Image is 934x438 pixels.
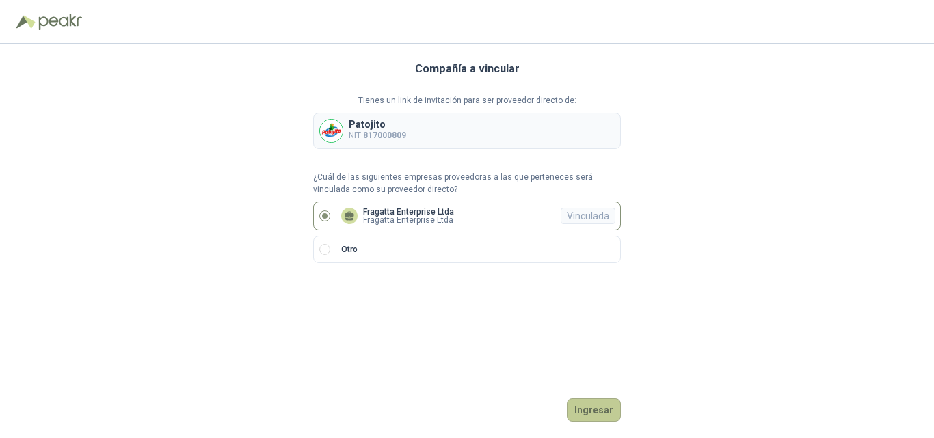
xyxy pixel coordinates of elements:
[415,60,520,78] h3: Compañía a vincular
[320,120,343,142] img: Company Logo
[349,120,406,129] p: Patojito
[313,171,621,197] p: ¿Cuál de las siguientes empresas proveedoras a las que perteneces será vinculada como su proveedo...
[38,14,82,30] img: Peakr
[313,94,621,107] p: Tienes un link de invitación para ser proveedor directo de:
[363,208,454,216] p: Fragatta Enterprise Ltda
[561,208,615,224] div: Vinculada
[341,243,358,256] p: Otro
[363,131,406,140] b: 817000809
[16,15,36,29] img: Logo
[349,129,406,142] p: NIT
[567,398,621,422] button: Ingresar
[363,216,454,224] p: Fragatta Enterprise Ltda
